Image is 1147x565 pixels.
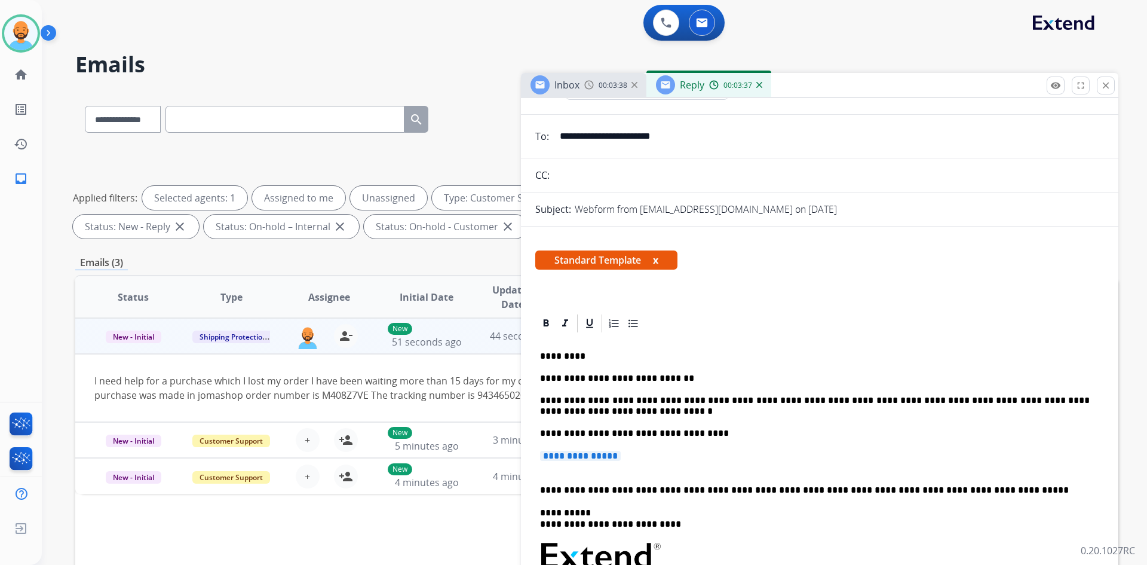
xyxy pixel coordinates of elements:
[535,129,549,143] p: To:
[296,465,320,488] button: +
[350,186,427,210] div: Unassigned
[493,433,557,447] span: 3 minutes ago
[173,219,187,234] mat-icon: close
[723,81,752,90] span: 00:03:37
[296,324,320,349] img: agent-avatar
[339,433,353,447] mat-icon: person_add
[118,290,149,304] span: Status
[1100,80,1111,91] mat-icon: close
[409,112,424,127] mat-icon: search
[106,331,161,343] span: New - Initial
[395,476,459,489] span: 4 minutes ago
[599,81,627,90] span: 00:03:38
[14,172,28,186] mat-icon: inbox
[575,202,837,216] p: Webform from [EMAIL_ADDRESS][DOMAIN_NAME] on [DATE]
[581,314,599,332] div: Underline
[4,17,38,50] img: avatar
[653,253,658,267] button: x
[14,68,28,82] mat-icon: home
[395,439,459,453] span: 5 minutes ago
[490,329,560,343] span: 44 seconds ago
[106,435,161,447] span: New - Initial
[192,435,270,447] span: Customer Support
[624,314,642,332] div: Bullet List
[192,471,270,484] span: Customer Support
[333,219,347,234] mat-icon: close
[392,335,462,349] span: 51 seconds ago
[400,290,453,304] span: Initial Date
[14,137,28,151] mat-icon: history
[388,427,412,439] p: New
[305,433,310,447] span: +
[364,215,527,239] div: Status: On-hold - Customer
[535,168,550,182] p: CC:
[501,219,515,234] mat-icon: close
[388,463,412,475] p: New
[73,215,199,239] div: Status: New - Reply
[537,314,555,332] div: Bold
[1081,543,1135,558] p: 0.20.1027RC
[75,255,128,270] p: Emails (3)
[204,215,359,239] div: Status: On-hold – Internal
[605,314,623,332] div: Ordered List
[14,102,28,117] mat-icon: list_alt
[535,251,677,270] span: Standard Template
[535,202,571,216] p: Subject:
[296,428,320,452] button: +
[554,78,579,91] span: Inbox
[106,471,161,484] span: New - Initial
[73,191,137,205] p: Applied filters:
[305,469,310,484] span: +
[339,329,353,343] mat-icon: person_remove
[75,53,1118,77] h2: Emails
[388,323,412,335] p: New
[1050,80,1061,91] mat-icon: remove_red_eye
[252,186,345,210] div: Assigned to me
[486,283,540,311] span: Updated Date
[432,186,583,210] div: Type: Customer Support
[94,374,904,402] div: I need help for a purchase which I lost my order I have been waiting more than 15 days for my ord...
[556,314,574,332] div: Italic
[192,331,274,343] span: Shipping Protection
[339,469,353,484] mat-icon: person_add
[1075,80,1086,91] mat-icon: fullscreen
[220,290,243,304] span: Type
[142,186,247,210] div: Selected agents: 1
[493,470,557,483] span: 4 minutes ago
[680,78,704,91] span: Reply
[308,290,350,304] span: Assignee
